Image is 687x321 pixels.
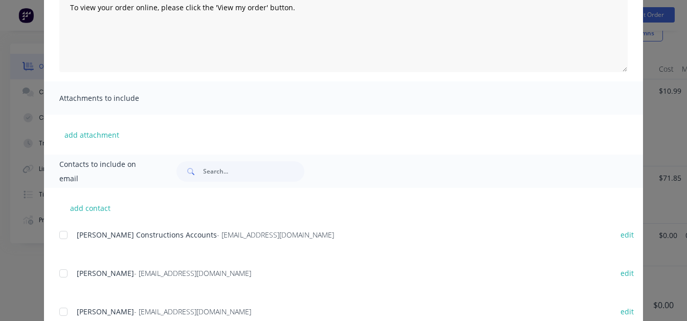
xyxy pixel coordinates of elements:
[134,307,251,316] span: - [EMAIL_ADDRESS][DOMAIN_NAME]
[59,127,124,142] button: add attachment
[77,230,217,240] span: [PERSON_NAME] Constructions Accounts
[614,305,640,318] button: edit
[614,266,640,280] button: edit
[59,200,121,216] button: add contact
[217,230,334,240] span: - [EMAIL_ADDRESS][DOMAIN_NAME]
[59,91,172,105] span: Attachments to include
[77,268,134,278] span: [PERSON_NAME]
[134,268,251,278] span: - [EMAIL_ADDRESS][DOMAIN_NAME]
[77,307,134,316] span: [PERSON_NAME]
[203,161,304,182] input: Search...
[614,228,640,242] button: edit
[59,157,151,186] span: Contacts to include on email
